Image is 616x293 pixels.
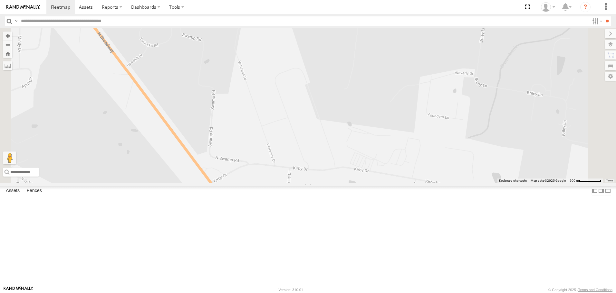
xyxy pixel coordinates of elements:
label: Dock Summary Table to the Right [598,186,604,196]
i: ? [580,2,591,12]
button: Zoom in [3,32,12,40]
a: Visit our Website [4,287,33,293]
a: Terms (opens in new tab) [606,179,613,182]
label: Fences [24,187,45,196]
button: Zoom Home [3,49,12,58]
label: Measure [3,61,12,70]
span: 500 m [570,179,579,182]
button: Drag Pegman onto the map to open Street View [3,151,16,164]
span: Map data ©2025 Google [531,179,566,182]
label: Dock Summary Table to the Left [592,186,598,196]
label: Map Settings [605,72,616,81]
label: Search Query [14,16,19,26]
label: Search Filter Options [590,16,603,26]
div: Nele . [539,2,557,12]
label: Assets [3,187,23,196]
button: Keyboard shortcuts [499,179,527,183]
label: Hide Summary Table [605,186,611,196]
div: © Copyright 2025 - [548,288,612,292]
img: rand-logo.svg [6,5,40,9]
button: Zoom out [3,40,12,49]
div: Version: 310.01 [279,288,303,292]
a: Terms and Conditions [578,288,612,292]
button: Map Scale: 500 m per 65 pixels [568,179,603,183]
